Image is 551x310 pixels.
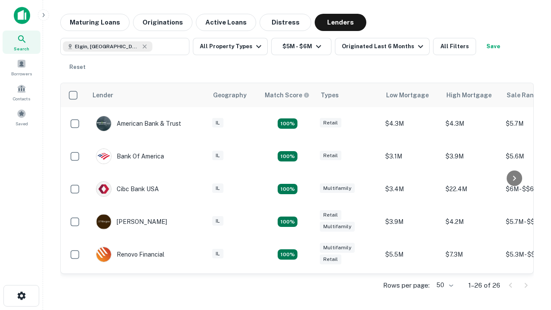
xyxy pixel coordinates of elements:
[93,90,113,100] div: Lender
[3,31,40,54] a: Search
[468,280,500,291] p: 1–26 of 26
[96,181,159,197] div: Cibc Bank USA
[441,238,501,271] td: $7.3M
[212,151,223,161] div: IL
[96,214,167,229] div: [PERSON_NAME]
[271,38,331,55] button: $5M - $6M
[381,205,441,238] td: $3.9M
[213,90,247,100] div: Geography
[441,271,501,304] td: $3.1M
[278,151,297,161] div: Matching Properties: 4, hasApolloMatch: undefined
[441,205,501,238] td: $4.2M
[441,107,501,140] td: $4.3M
[75,43,139,50] span: Elgin, [GEOGRAPHIC_DATA], [GEOGRAPHIC_DATA]
[96,149,164,164] div: Bank Of America
[96,116,111,131] img: picture
[335,38,430,55] button: Originated Last 6 Months
[13,95,30,102] span: Contacts
[96,247,164,262] div: Renovo Financial
[96,182,111,196] img: picture
[480,38,507,55] button: Save your search to get updates of matches that match your search criteria.
[433,38,476,55] button: All Filters
[60,14,130,31] button: Maturing Loans
[64,59,91,76] button: Reset
[212,118,223,128] div: IL
[278,217,297,227] div: Matching Properties: 4, hasApolloMatch: undefined
[320,243,355,253] div: Multifamily
[508,214,551,255] iframe: Chat Widget
[381,173,441,205] td: $3.4M
[278,184,297,194] div: Matching Properties: 4, hasApolloMatch: undefined
[320,151,341,161] div: Retail
[381,107,441,140] td: $4.3M
[320,210,341,220] div: Retail
[96,149,111,164] img: picture
[260,83,316,107] th: Capitalize uses an advanced AI algorithm to match your search with the best lender. The match sco...
[11,70,32,77] span: Borrowers
[208,83,260,107] th: Geography
[193,38,268,55] button: All Property Types
[265,90,310,100] div: Capitalize uses an advanced AI algorithm to match your search with the best lender. The match sco...
[196,14,256,31] button: Active Loans
[212,183,223,193] div: IL
[381,271,441,304] td: $2.2M
[321,90,339,100] div: Types
[96,247,111,262] img: picture
[278,118,297,129] div: Matching Properties: 7, hasApolloMatch: undefined
[320,183,355,193] div: Multifamily
[315,14,366,31] button: Lenders
[316,83,381,107] th: Types
[320,222,355,232] div: Multifamily
[14,7,30,24] img: capitalize-icon.png
[260,14,311,31] button: Distress
[320,254,341,264] div: Retail
[133,14,192,31] button: Originations
[441,140,501,173] td: $3.9M
[278,249,297,260] div: Matching Properties: 4, hasApolloMatch: undefined
[212,249,223,259] div: IL
[433,279,455,291] div: 50
[15,120,28,127] span: Saved
[87,83,208,107] th: Lender
[3,105,40,129] a: Saved
[14,45,29,52] span: Search
[96,116,181,131] div: American Bank & Trust
[441,173,501,205] td: $22.4M
[265,90,308,100] h6: Match Score
[381,238,441,271] td: $5.5M
[342,41,426,52] div: Originated Last 6 Months
[3,81,40,104] a: Contacts
[446,90,492,100] div: High Mortgage
[320,118,341,128] div: Retail
[381,83,441,107] th: Low Mortgage
[441,83,501,107] th: High Mortgage
[386,90,429,100] div: Low Mortgage
[96,214,111,229] img: picture
[3,56,40,79] a: Borrowers
[212,216,223,226] div: IL
[383,280,430,291] p: Rows per page:
[381,140,441,173] td: $3.1M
